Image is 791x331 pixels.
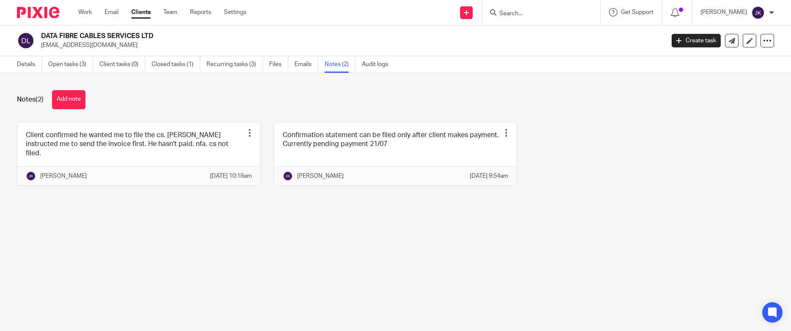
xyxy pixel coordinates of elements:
a: Open tasks (3) [48,56,93,73]
p: [PERSON_NAME] [700,8,747,17]
p: [EMAIL_ADDRESS][DOMAIN_NAME] [41,41,659,50]
a: Notes (2) [325,56,356,73]
img: svg%3E [26,171,36,181]
img: svg%3E [283,171,293,181]
a: Files [269,56,288,73]
a: Settings [224,8,246,17]
p: [PERSON_NAME] [40,172,87,180]
a: Details [17,56,42,73]
img: svg%3E [751,6,765,19]
input: Search [499,10,575,18]
a: Reports [190,8,211,17]
a: Email [105,8,119,17]
span: Get Support [621,9,653,15]
p: [DATE] 9:54am [470,172,508,180]
a: Team [163,8,177,17]
a: Client tasks (0) [99,56,145,73]
img: Pixie [17,7,59,18]
img: svg%3E [17,32,35,50]
a: Audit logs [362,56,394,73]
a: Recurring tasks (3) [207,56,263,73]
a: Clients [131,8,151,17]
p: [DATE] 10:18am [210,172,252,180]
a: Work [78,8,92,17]
a: Create task [672,34,721,47]
h1: Notes [17,95,44,104]
p: [PERSON_NAME] [297,172,344,180]
a: Closed tasks (1) [152,56,200,73]
h2: DATA FIBRE CABLES SERVICES LTD [41,32,535,41]
span: (2) [36,96,44,103]
button: Add note [52,90,85,109]
a: Emails [295,56,318,73]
